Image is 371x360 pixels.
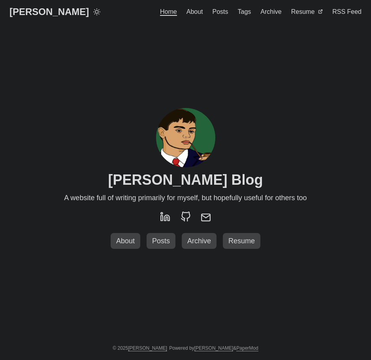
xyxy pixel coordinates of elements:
[182,233,217,249] a: Archive
[128,345,167,351] a: [PERSON_NAME]
[169,345,258,351] span: Powered by &
[160,8,177,16] span: Home
[225,237,258,245] span: Resume
[186,8,203,15] span: About
[223,233,260,249] a: Resume
[332,8,362,15] span: RSS Feed
[291,8,315,15] span: Resume
[260,8,281,15] span: Archive
[113,237,138,245] span: About
[156,108,215,167] img: profile image
[236,345,258,351] a: PaperMod
[238,8,251,15] span: Tags
[213,8,228,15] span: Posts
[111,233,140,249] a: About
[113,345,167,351] span: © 2025
[108,171,263,188] h1: [PERSON_NAME] Blog
[147,233,175,249] a: Posts
[149,237,173,245] span: Posts
[64,192,307,204] span: A website full of writing primarily for myself, but hopefully useful for others too
[194,345,234,351] a: [PERSON_NAME]
[184,237,214,245] span: Archive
